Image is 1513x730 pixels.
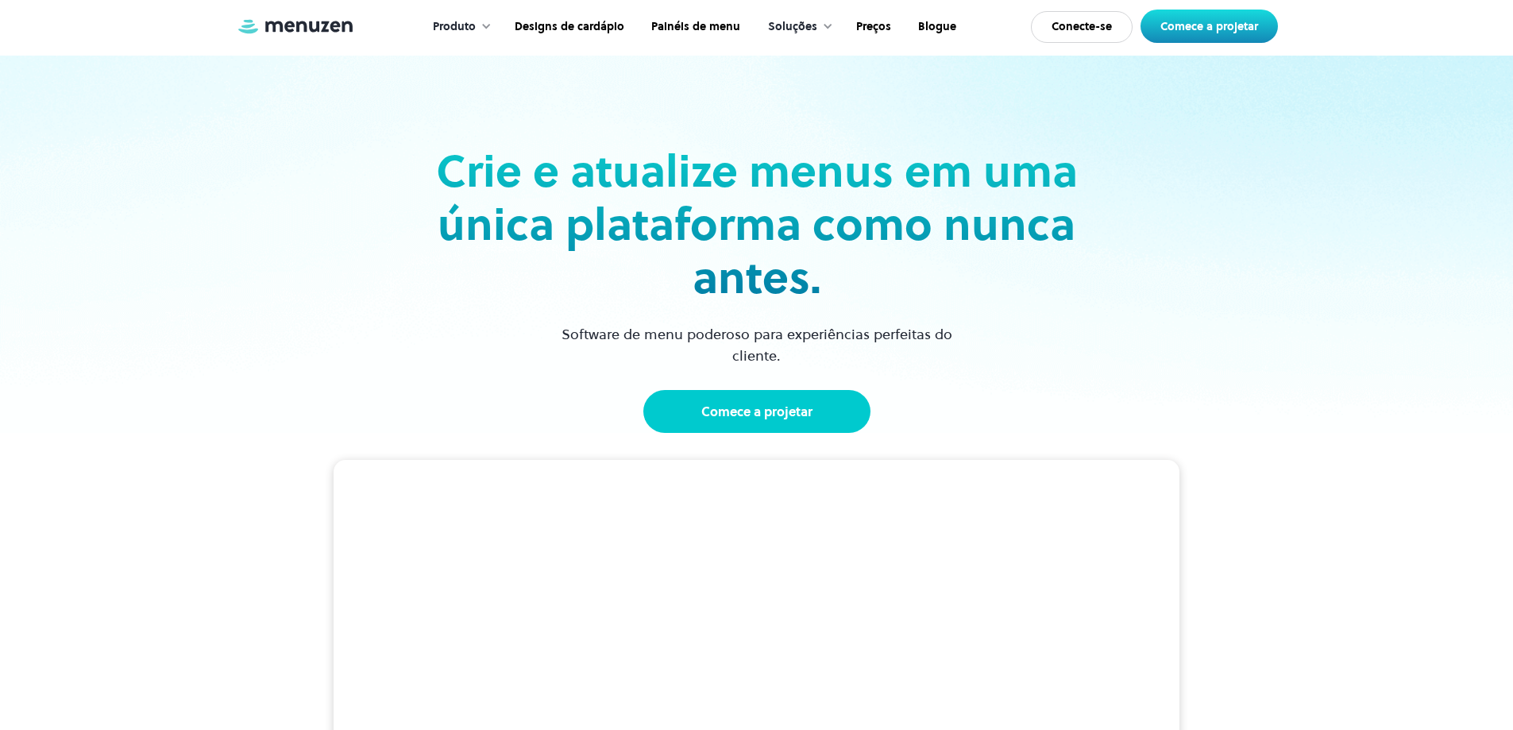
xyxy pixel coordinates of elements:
[841,2,903,52] a: Preços
[636,2,752,52] a: Painéis de menu
[436,141,1078,308] font: Crie e atualize menus em uma única plataforma como nunca antes.
[856,18,891,34] font: Preços
[562,324,952,365] font: Software de menu poderoso para experiências perfeitas do cliente.
[643,390,870,433] a: Comece a projetar
[701,403,812,420] font: Comece a projetar
[1031,11,1133,43] a: Conecte-se
[768,18,817,34] font: Soluções
[1160,18,1258,34] font: Comece a projetar
[752,2,841,52] div: Soluções
[433,18,476,34] font: Produto
[1052,18,1112,34] font: Conecte-se
[918,18,956,34] font: Blogue
[515,18,624,34] font: Designs de cardápio
[417,2,500,52] div: Produto
[651,18,740,34] font: Painéis de menu
[500,2,636,52] a: Designs de cardápio
[903,2,968,52] a: Blogue
[1141,10,1278,43] a: Comece a projetar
